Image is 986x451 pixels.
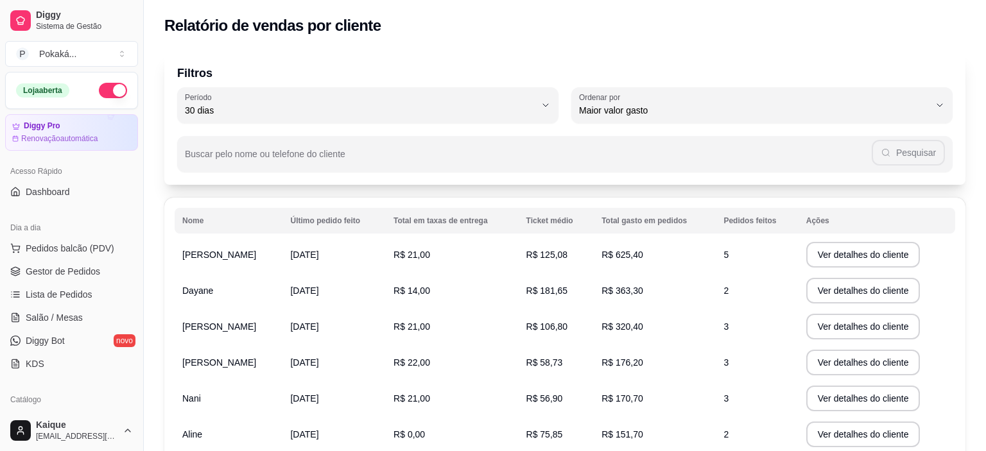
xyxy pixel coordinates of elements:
th: Total em taxas de entrega [386,208,518,234]
a: Salão / Mesas [5,307,138,328]
span: [PERSON_NAME] [182,357,256,368]
span: 30 dias [185,104,535,117]
span: R$ 14,00 [394,285,430,296]
th: Nome [175,208,282,234]
span: R$ 363,30 [601,285,643,296]
p: Filtros [177,64,953,82]
button: Alterar Status [99,83,127,98]
span: Dayane [182,285,213,296]
div: Pokaká ... [39,47,76,60]
span: R$ 56,90 [526,393,563,404]
span: Sistema de Gestão [36,21,133,31]
th: Ticket médio [519,208,594,234]
span: Diggy [36,10,133,21]
span: [EMAIL_ADDRESS][DOMAIN_NAME] [36,431,117,441]
span: 3 [723,393,729,404]
span: 3 [723,321,729,332]
button: Ver detalhes do cliente [806,386,921,411]
button: Ver detalhes do cliente [806,242,921,268]
span: [DATE] [290,393,318,404]
div: Acesso Rápido [5,161,138,182]
span: [PERSON_NAME] [182,321,256,332]
a: DiggySistema de Gestão [5,5,138,36]
button: Pedidos balcão (PDV) [5,238,138,259]
button: Ver detalhes do cliente [806,278,921,303]
a: Gestor de Pedidos [5,261,138,282]
span: R$ 176,20 [601,357,643,368]
span: [DATE] [290,250,318,260]
article: Diggy Pro [24,121,60,131]
span: Nani [182,393,201,404]
span: R$ 21,00 [394,250,430,260]
button: Select a team [5,41,138,67]
span: 2 [723,429,729,439]
span: R$ 125,08 [526,250,568,260]
span: R$ 106,80 [526,321,568,332]
input: Buscar pelo nome ou telefone do cliente [185,153,872,166]
span: R$ 625,40 [601,250,643,260]
label: Período [185,92,216,103]
div: Dia a dia [5,217,138,238]
span: Kaique [36,420,117,431]
span: R$ 0,00 [394,429,425,439]
button: Ver detalhes do cliente [806,350,921,375]
th: Ações [799,208,955,234]
button: Período30 dias [177,87,558,123]
span: R$ 320,40 [601,321,643,332]
th: Total gasto em pedidos [594,208,716,234]
button: Kaique[EMAIL_ADDRESS][DOMAIN_NAME] [5,415,138,446]
label: Ordenar por [579,92,625,103]
span: R$ 181,65 [526,285,568,296]
span: R$ 58,73 [526,357,563,368]
div: Catálogo [5,389,138,410]
span: KDS [26,357,44,370]
span: 3 [723,357,729,368]
button: Ordenar porMaior valor gasto [571,87,953,123]
span: 2 [723,285,729,296]
span: [DATE] [290,321,318,332]
span: R$ 75,85 [526,429,563,439]
span: Maior valor gasto [579,104,930,117]
a: KDS [5,353,138,374]
span: R$ 21,00 [394,321,430,332]
span: P [16,47,29,60]
span: Pedidos balcão (PDV) [26,242,114,255]
span: Salão / Mesas [26,311,83,324]
span: [DATE] [290,285,318,296]
span: 5 [723,250,729,260]
th: Pedidos feitos [716,208,798,234]
span: [PERSON_NAME] [182,250,256,260]
span: [DATE] [290,357,318,368]
span: Aline [182,429,202,439]
span: R$ 151,70 [601,429,643,439]
div: Loja aberta [16,83,69,98]
span: R$ 22,00 [394,357,430,368]
a: Diggy ProRenovaçãoautomática [5,114,138,151]
h2: Relatório de vendas por cliente [164,15,381,36]
span: Lista de Pedidos [26,288,92,301]
button: Ver detalhes do cliente [806,314,921,339]
th: Último pedido feito [282,208,386,234]
span: Diggy Bot [26,334,65,347]
span: R$ 170,70 [601,393,643,404]
button: Ver detalhes do cliente [806,421,921,447]
span: Dashboard [26,185,70,198]
a: Lista de Pedidos [5,284,138,305]
a: Diggy Botnovo [5,330,138,351]
article: Renovação automática [21,133,98,144]
span: Gestor de Pedidos [26,265,100,278]
span: [DATE] [290,429,318,439]
span: R$ 21,00 [394,393,430,404]
a: Dashboard [5,182,138,202]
